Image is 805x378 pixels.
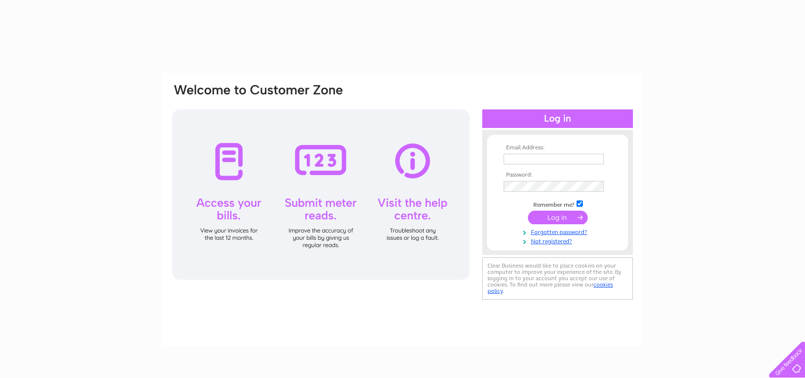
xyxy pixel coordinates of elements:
th: Email Address: [501,144,614,151]
div: Clear Business would like to place cookies on your computer to improve your experience of the sit... [482,257,633,300]
td: Remember me? [501,199,614,209]
th: Password: [501,172,614,179]
a: Not registered? [504,236,614,245]
a: cookies policy [488,281,613,294]
input: Submit [528,211,588,224]
a: Forgotten password? [504,227,614,236]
